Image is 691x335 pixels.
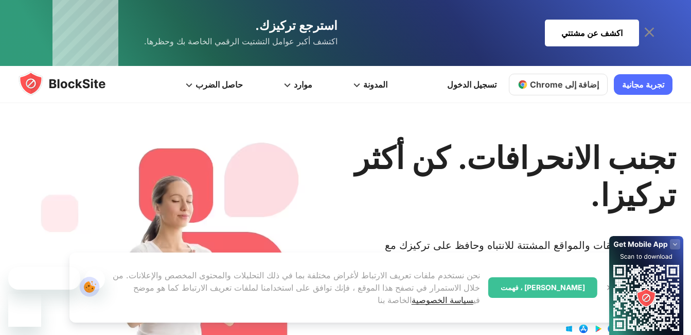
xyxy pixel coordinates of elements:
iframe: إغلاق الرسالة [84,269,105,290]
iframe: رسالة من الشركة [8,267,80,290]
span: إضافة إلى Chrome [530,79,599,90]
div: [PERSON_NAME] ، فهمت [488,277,597,298]
span: اكتشف أكبر عوامل التشتيت الرقمي الخاصة بك وحظرها. [144,34,338,49]
a: إضافة إلى Chrome [509,74,608,95]
button: غلق [603,281,616,294]
a: حاصل الضرب [162,66,260,103]
iframe: زر إطلاق نافذة المراسلة [8,294,41,327]
font: موارد [294,79,312,90]
img: غلق [606,283,614,292]
text: قم بإزالة التطبيقات والمواقع المشتتة للانتباه وحافظ على تركيزك مع BlockSite [348,239,676,272]
a: تجربة مجانية [614,74,672,95]
span: استرجع تركيزك. [255,18,338,33]
a: سياسة الخصوصية [412,295,473,305]
img: chrome-icon.svg [518,79,528,90]
a: تسجيل الدخول [441,72,503,97]
div: اكشف عن مشتتي [545,20,639,46]
a: موارد [260,66,330,103]
p: نحن نستخدم ملفات تعريف الارتباط لأغراض مختلفة بما في ذلك التحليلات والمحتوى المخصص والإعلانات. من... [110,269,480,306]
h1: تجنب الانحرافات. كن أكثر تركيزا. [348,139,676,213]
img: blocksite-icon.5d769676.svg [19,71,126,96]
a: المدونة [330,66,405,103]
font: حاصل الضرب [196,79,243,90]
font: المدونة [363,79,387,90]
